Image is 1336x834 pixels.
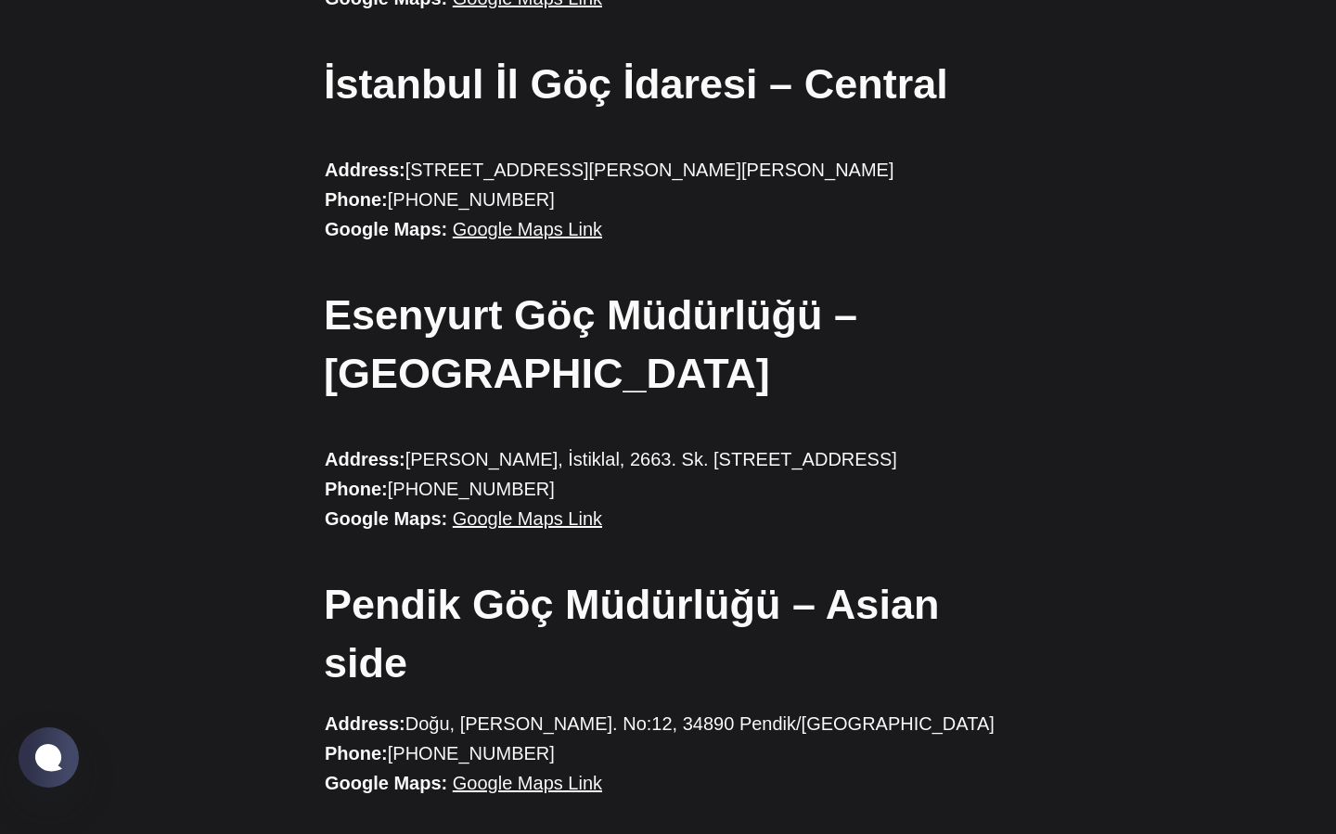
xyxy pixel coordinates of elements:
a: Google Maps Link [453,773,602,793]
strong: Address: [325,160,405,180]
strong: Address: [325,449,405,469]
strong: Phone: [325,743,388,763]
p: [PERSON_NAME], İstiklal, 2663. Sk. [STREET_ADDRESS] [PHONE_NUMBER] [325,444,1011,533]
a: Google Maps Link [453,219,602,239]
strong: Phone: [325,479,388,499]
p: Doğu, [PERSON_NAME]. No:12, 34890 Pendik/[GEOGRAPHIC_DATA] [PHONE_NUMBER] [325,709,1011,798]
h2: İstanbul İl Göç İdaresi – Central [324,55,1010,113]
strong: Phone: [325,189,388,210]
h2: Pendik Göç Müdürlüğü – Asian side [324,575,1010,692]
a: Google Maps Link [453,508,602,529]
strong: Google Maps: [325,219,447,239]
strong: Address: [325,713,405,734]
h2: Esenyurt Göç Müdürlüğü – [GEOGRAPHIC_DATA] [324,286,1010,403]
strong: Google Maps: [325,508,447,529]
p: [STREET_ADDRESS][PERSON_NAME][PERSON_NAME] [PHONE_NUMBER] [325,155,1011,244]
strong: Google Maps: [325,773,447,793]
